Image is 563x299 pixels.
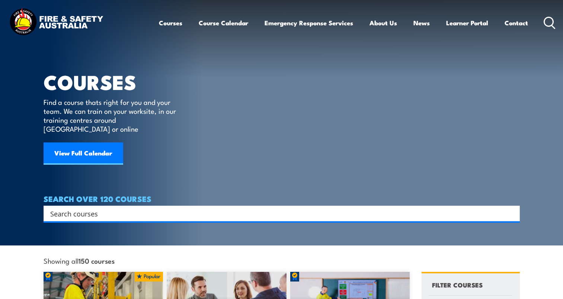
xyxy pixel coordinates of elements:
a: About Us [370,13,397,33]
a: View Full Calendar [44,142,123,165]
a: News [413,13,430,33]
h1: COURSES [44,73,187,90]
input: Search input [50,208,503,219]
a: Contact [505,13,528,33]
h4: FILTER COURSES [432,280,483,290]
a: Course Calendar [199,13,248,33]
a: Learner Portal [446,13,488,33]
form: Search form [52,208,505,219]
strong: 150 courses [79,255,115,266]
a: Emergency Response Services [265,13,353,33]
a: Courses [159,13,182,33]
span: Showing all [44,257,115,264]
button: Search magnifier button [507,208,517,219]
p: Find a course thats right for you and your team. We can train on your worksite, in our training c... [44,97,179,133]
h4: SEARCH OVER 120 COURSES [44,194,520,203]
